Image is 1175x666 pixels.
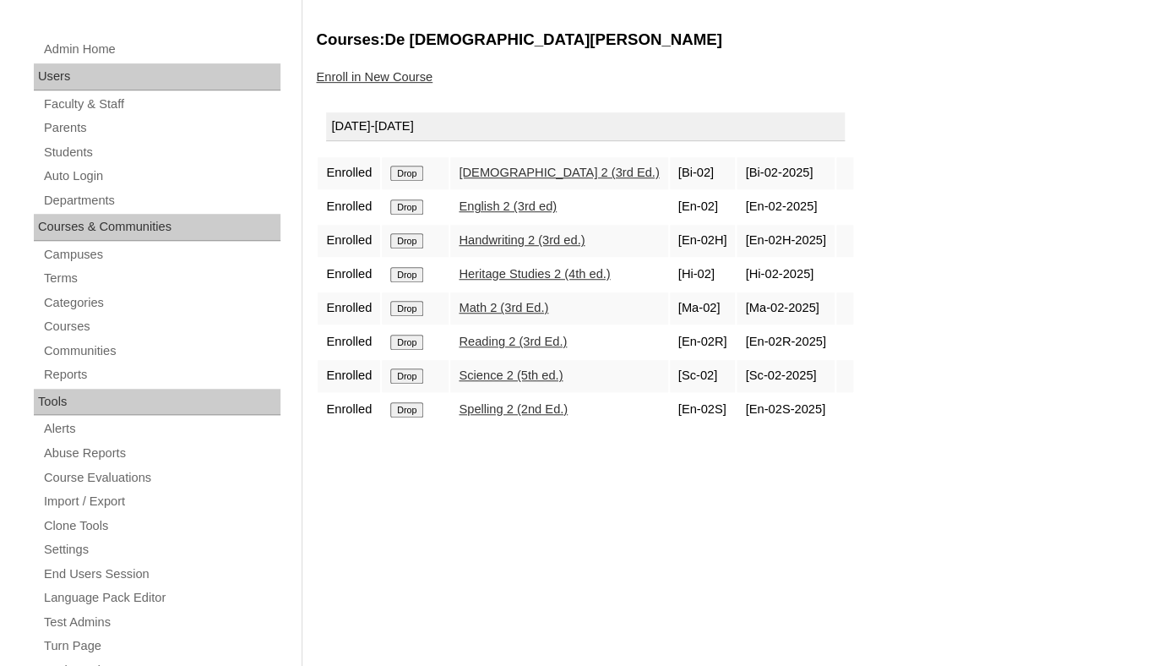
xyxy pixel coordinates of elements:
td: [Ma-02] [670,292,736,325]
div: Courses & Communities [34,214,280,241]
a: [DEMOGRAPHIC_DATA] 2 (3rd Ed.) [459,166,659,179]
td: [Sc-02-2025] [737,360,834,392]
td: [En-02S-2025] [737,394,834,426]
a: Settings [42,539,280,560]
h3: Courses:De [DEMOGRAPHIC_DATA][PERSON_NAME] [316,29,1152,51]
td: [En-02-2025] [737,191,834,223]
a: Admin Home [42,39,280,60]
input: Drop [390,233,423,248]
a: Alerts [42,418,280,439]
td: Enrolled [318,191,380,223]
td: [Hi-02-2025] [737,259,834,291]
input: Drop [390,368,423,384]
a: Categories [42,292,280,314]
a: Campuses [42,244,280,265]
a: Auto Login [42,166,280,187]
td: Enrolled [318,225,380,257]
a: Science 2 (5th ed.) [459,368,563,382]
td: [Bi-02] [670,157,736,189]
a: Course Evaluations [42,467,280,489]
td: [En-02H] [670,225,736,257]
td: [Hi-02] [670,259,736,291]
td: Enrolled [318,394,380,426]
a: Language Pack Editor [42,587,280,609]
a: Enroll in New Course [316,70,432,84]
td: Enrolled [318,326,380,358]
a: End Users Session [42,564,280,585]
td: Enrolled [318,292,380,325]
a: Abuse Reports [42,443,280,464]
a: Reports [42,364,280,385]
a: Terms [42,268,280,289]
div: Tools [34,389,280,416]
a: Handwriting 2 (3rd ed.) [459,233,585,247]
td: Enrolled [318,157,380,189]
td: [Ma-02-2025] [737,292,834,325]
input: Drop [390,301,423,316]
a: English 2 (3rd ed) [459,199,557,213]
td: [En-02R-2025] [737,326,834,358]
a: Heritage Studies 2 (4th ed.) [459,267,610,281]
a: Turn Page [42,636,280,657]
input: Drop [390,267,423,282]
td: [Sc-02] [670,360,736,392]
a: Parents [42,117,280,139]
td: [En-02R] [670,326,736,358]
td: Enrolled [318,259,380,291]
td: [Bi-02-2025] [737,157,834,189]
a: Courses [42,316,280,337]
a: Spelling 2 (2nd Ed.) [459,402,568,416]
a: Reading 2 (3rd Ed.) [459,335,567,348]
input: Drop [390,335,423,350]
a: Test Admins [42,612,280,633]
a: Communities [42,341,280,362]
td: [En-02] [670,191,736,223]
a: Clone Tools [42,516,280,537]
td: [En-02H-2025] [737,225,834,257]
a: Students [42,142,280,163]
a: Math 2 (3rd Ed.) [459,301,548,314]
div: Users [34,63,280,90]
a: Import / Export [42,491,280,512]
a: Departments [42,190,280,211]
input: Drop [390,166,423,181]
td: [En-02S] [670,394,736,426]
input: Drop [390,199,423,215]
td: Enrolled [318,360,380,392]
input: Drop [390,402,423,418]
div: [DATE]-[DATE] [326,112,844,141]
a: Faculty & Staff [42,94,280,115]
